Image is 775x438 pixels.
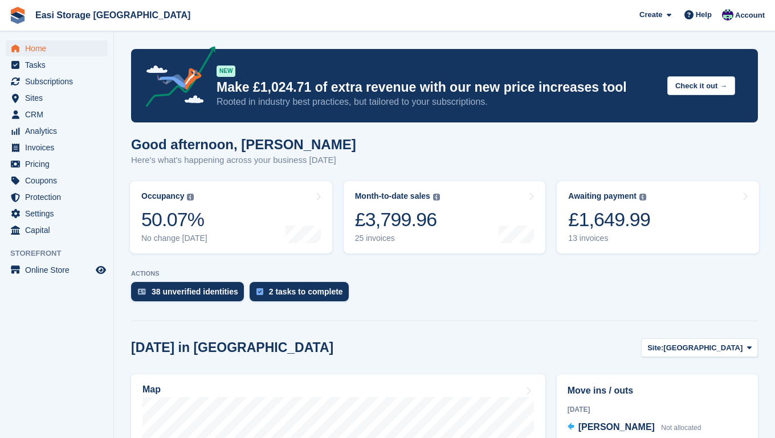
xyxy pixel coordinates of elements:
[568,234,650,243] div: 13 invoices
[641,338,758,357] button: Site: [GEOGRAPHIC_DATA]
[94,263,108,277] a: Preview store
[136,46,216,111] img: price-adjustments-announcement-icon-8257ccfd72463d97f412b2fc003d46551f7dbcb40ab6d574587a9cd5c0d94...
[250,282,354,307] a: 2 tasks to complete
[568,420,701,435] a: [PERSON_NAME] Not allocated
[25,57,93,73] span: Tasks
[6,173,108,189] a: menu
[142,384,161,395] h2: Map
[568,191,637,201] div: Awaiting payment
[568,208,650,231] div: £1,649.99
[130,181,332,253] a: Occupancy 50.07% No change [DATE]
[217,79,658,96] p: Make £1,024.71 of extra revenue with our new price increases tool
[25,40,93,56] span: Home
[722,9,733,21] img: Steven Cusick
[141,234,207,243] div: No change [DATE]
[663,342,743,354] span: [GEOGRAPHIC_DATA]
[25,123,93,139] span: Analytics
[6,90,108,106] a: menu
[6,40,108,56] a: menu
[568,404,747,415] div: [DATE]
[6,73,108,89] a: menu
[269,287,343,296] div: 2 tasks to complete
[131,340,333,355] h2: [DATE] in [GEOGRAPHIC_DATA]
[6,107,108,122] a: menu
[138,288,146,295] img: verify_identity-adf6edd0f0f0b5bbfe63781bf79b02c33cf7c696d77639b501bdc392416b5a36.svg
[735,10,765,21] span: Account
[6,57,108,73] a: menu
[131,282,250,307] a: 38 unverified identities
[25,73,93,89] span: Subscriptions
[696,9,712,21] span: Help
[9,7,26,24] img: stora-icon-8386f47178a22dfd0bd8f6a31ec36ba5ce8667c1dd55bd0f319d3a0aa187defe.svg
[6,206,108,222] a: menu
[25,173,93,189] span: Coupons
[25,222,93,238] span: Capital
[25,90,93,106] span: Sites
[25,140,93,155] span: Invoices
[152,287,238,296] div: 38 unverified identities
[131,270,758,277] p: ACTIONS
[355,191,430,201] div: Month-to-date sales
[6,140,108,155] a: menu
[217,96,658,108] p: Rooted in industry best practices, but tailored to your subscriptions.
[344,181,546,253] a: Month-to-date sales £3,799.96 25 invoices
[557,181,759,253] a: Awaiting payment £1,649.99 13 invoices
[25,262,93,278] span: Online Store
[256,288,263,295] img: task-75834270c22a3079a89374b754ae025e5fb1db73e45f91037f5363f120a921f8.svg
[187,194,194,200] img: icon-info-grey-7440780725fd019a000dd9b08b2336e03edf1995a4989e88bcd33f0948082b44.svg
[6,222,108,238] a: menu
[141,208,207,231] div: 50.07%
[6,156,108,172] a: menu
[355,234,440,243] div: 25 invoices
[25,189,93,205] span: Protection
[6,189,108,205] a: menu
[578,422,655,432] span: [PERSON_NAME]
[568,384,747,398] h2: Move ins / outs
[433,194,440,200] img: icon-info-grey-7440780725fd019a000dd9b08b2336e03edf1995a4989e88bcd33f0948082b44.svg
[131,137,356,152] h1: Good afternoon, [PERSON_NAME]
[6,262,108,278] a: menu
[639,9,662,21] span: Create
[25,107,93,122] span: CRM
[661,424,701,432] span: Not allocated
[355,208,440,231] div: £3,799.96
[25,156,93,172] span: Pricing
[10,248,113,259] span: Storefront
[141,191,184,201] div: Occupancy
[667,76,735,95] button: Check it out →
[6,123,108,139] a: menu
[31,6,195,24] a: Easi Storage [GEOGRAPHIC_DATA]
[217,66,235,77] div: NEW
[25,206,93,222] span: Settings
[639,194,646,200] img: icon-info-grey-7440780725fd019a000dd9b08b2336e03edf1995a4989e88bcd33f0948082b44.svg
[131,154,356,167] p: Here's what's happening across your business [DATE]
[647,342,663,354] span: Site:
